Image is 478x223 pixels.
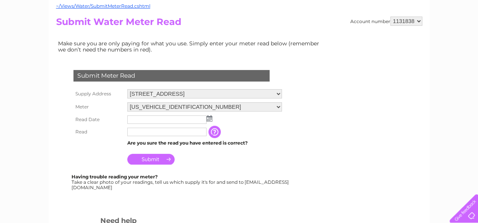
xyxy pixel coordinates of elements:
a: 0333 014 3131 [333,4,386,13]
a: Contact [427,33,446,38]
a: Water [343,33,357,38]
div: Clear Business is a trading name of Verastar Limited (registered in [GEOGRAPHIC_DATA] No. 3667643... [58,4,421,37]
h2: Submit Water Meter Read [56,17,422,31]
b: Having trouble reading your meter? [72,174,158,180]
div: Take a clear photo of your readings, tell us which supply it's for and send to [EMAIL_ADDRESS][DO... [72,174,290,190]
a: ~/Views/Water/SubmitMeterRead.cshtml [56,3,150,9]
input: Submit [127,154,175,165]
a: Blog [411,33,422,38]
th: Supply Address [72,87,125,100]
td: Are you sure the read you have entered is correct? [125,138,284,148]
a: Log out [453,33,471,38]
input: Information [208,126,222,138]
div: Account number [350,17,422,26]
div: Submit Meter Read [73,70,270,82]
th: Read Date [72,113,125,126]
th: Meter [72,100,125,113]
img: ... [207,115,212,121]
th: Read [72,126,125,138]
img: logo.png [17,20,56,43]
a: Energy [362,33,379,38]
a: Telecoms [383,33,406,38]
td: Make sure you are only paying for what you use. Simply enter your meter read below (remember we d... [56,38,325,55]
